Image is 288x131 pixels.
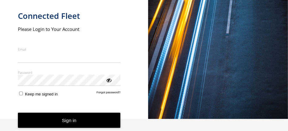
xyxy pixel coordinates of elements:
[19,91,23,95] input: Keep me signed in
[97,91,121,96] a: Forgot password?
[18,113,121,128] button: Sign in
[25,92,58,96] span: Keep me signed in
[18,47,121,52] label: Email
[18,26,121,32] h2: Please Login to Your Account
[18,70,121,75] label: Password
[18,11,121,21] h1: Connected Fleet
[106,77,112,83] div: ViewPassword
